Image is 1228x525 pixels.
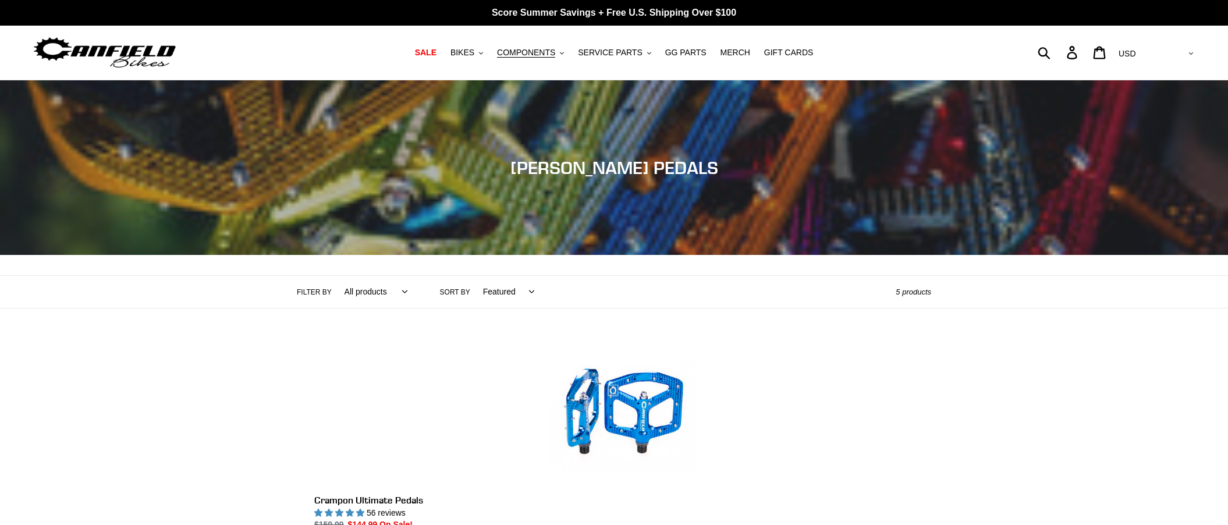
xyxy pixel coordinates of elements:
span: GIFT CARDS [764,48,814,58]
span: SALE [415,48,436,58]
label: Sort by [440,287,470,297]
span: [PERSON_NAME] PEDALS [510,157,718,178]
a: GIFT CARDS [758,45,819,61]
a: MERCH [715,45,756,61]
a: GG PARTS [659,45,712,61]
span: COMPONENTS [497,48,555,58]
button: SERVICE PARTS [572,45,656,61]
span: BIKES [450,48,474,58]
button: BIKES [445,45,489,61]
img: Canfield Bikes [32,34,178,71]
span: 5 products [896,288,931,296]
label: Filter by [297,287,332,297]
span: GG PARTS [665,48,707,58]
span: MERCH [721,48,750,58]
a: SALE [409,45,442,61]
span: SERVICE PARTS [578,48,642,58]
input: Search [1044,40,1074,65]
button: COMPONENTS [491,45,570,61]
